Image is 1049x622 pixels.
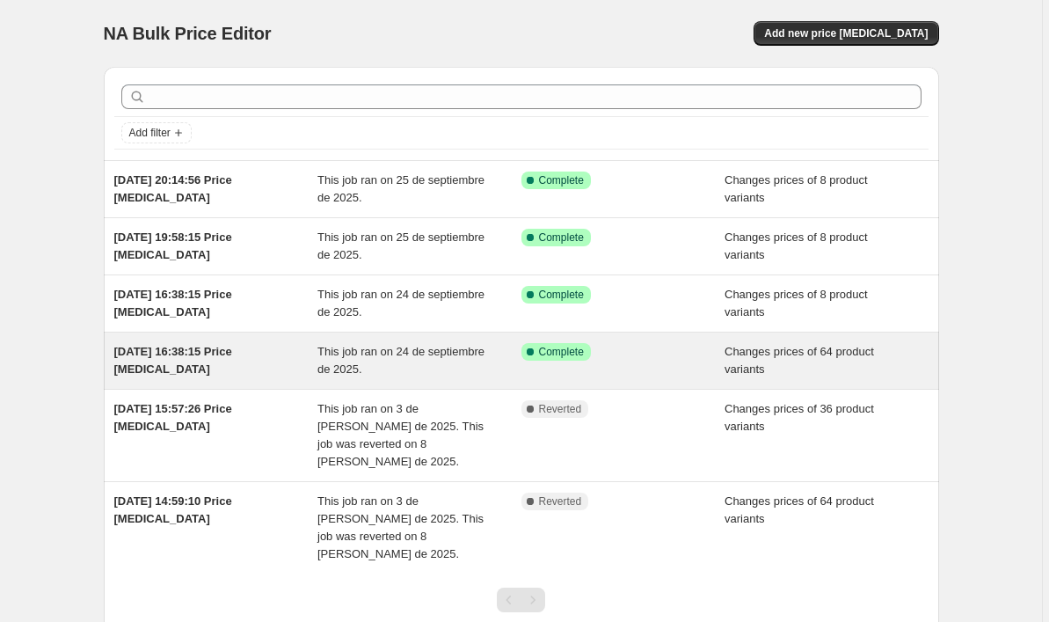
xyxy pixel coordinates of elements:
[317,288,484,318] span: This job ran on 24 de septiembre de 2025.
[725,231,868,261] span: Changes prices of 8 product variants
[497,588,545,612] nav: Pagination
[317,231,484,261] span: This job ran on 25 de septiembre de 2025.
[129,126,171,140] span: Add filter
[725,288,868,318] span: Changes prices of 8 product variants
[114,345,232,376] span: [DATE] 16:38:15 Price [MEDICAL_DATA]
[764,26,928,40] span: Add new price [MEDICAL_DATA]
[114,494,232,525] span: [DATE] 14:59:10 Price [MEDICAL_DATA]
[539,173,584,187] span: Complete
[725,173,868,204] span: Changes prices of 8 product variants
[725,494,874,525] span: Changes prices of 64 product variants
[114,231,232,261] span: [DATE] 19:58:15 Price [MEDICAL_DATA]
[114,402,232,433] span: [DATE] 15:57:26 Price [MEDICAL_DATA]
[114,173,232,204] span: [DATE] 20:14:56 Price [MEDICAL_DATA]
[539,231,584,245] span: Complete
[317,402,484,468] span: This job ran on 3 de [PERSON_NAME] de 2025. This job was reverted on 8 [PERSON_NAME] de 2025.
[725,345,874,376] span: Changes prices of 64 product variants
[104,24,272,43] span: NA Bulk Price Editor
[725,402,874,433] span: Changes prices of 36 product variants
[317,494,484,560] span: This job ran on 3 de [PERSON_NAME] de 2025. This job was reverted on 8 [PERSON_NAME] de 2025.
[539,288,584,302] span: Complete
[114,288,232,318] span: [DATE] 16:38:15 Price [MEDICAL_DATA]
[317,345,484,376] span: This job ran on 24 de septiembre de 2025.
[539,494,582,509] span: Reverted
[754,21,938,46] button: Add new price [MEDICAL_DATA]
[317,173,484,204] span: This job ran on 25 de septiembre de 2025.
[121,122,192,143] button: Add filter
[539,402,582,416] span: Reverted
[539,345,584,359] span: Complete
